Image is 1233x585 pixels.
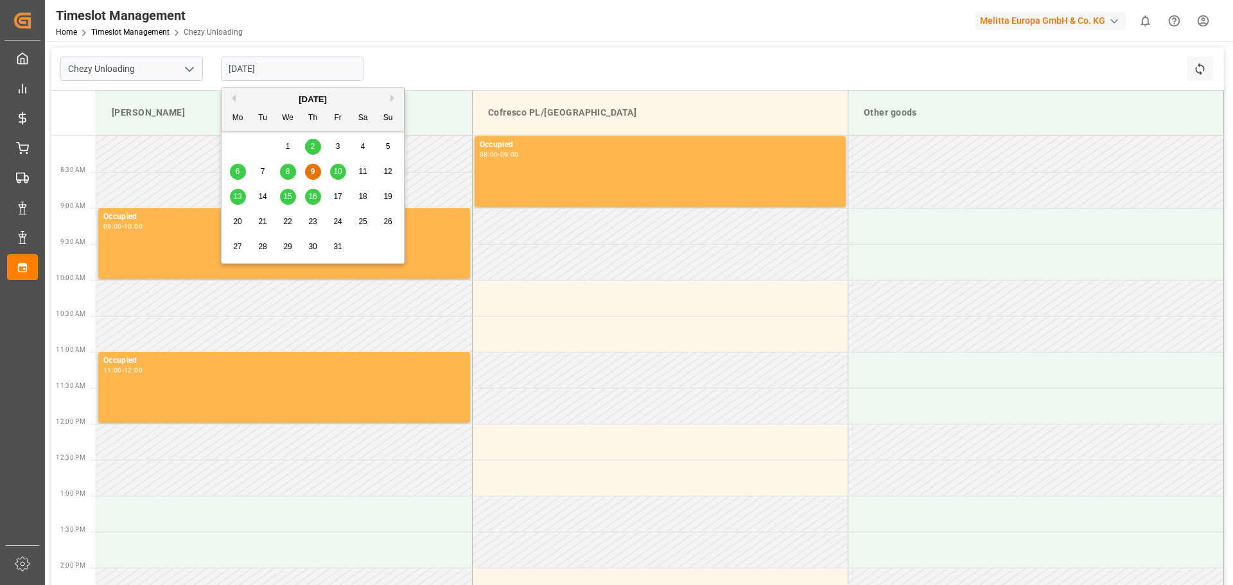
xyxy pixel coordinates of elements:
span: 12 [383,167,392,176]
div: Choose Tuesday, October 7th, 2025 [255,164,271,180]
div: Choose Monday, October 13th, 2025 [230,189,246,205]
div: Choose Sunday, October 12th, 2025 [380,164,396,180]
div: 09:00 [103,223,122,229]
div: Tu [255,110,271,127]
div: Choose Thursday, October 2nd, 2025 [305,139,321,155]
div: Su [380,110,396,127]
span: 13 [233,192,241,201]
div: - [498,152,500,157]
div: Choose Saturday, October 4th, 2025 [355,139,371,155]
div: Occupied [103,211,465,223]
span: 26 [383,217,392,226]
div: Choose Friday, October 17th, 2025 [330,189,346,205]
span: 10 [333,167,342,176]
div: Th [305,110,321,127]
span: 28 [258,242,267,251]
div: Choose Friday, October 24th, 2025 [330,214,346,230]
span: 14 [258,192,267,201]
span: 8 [286,167,290,176]
span: 21 [258,217,267,226]
div: Occupied [103,354,465,367]
div: Timeslot Management [56,6,243,25]
div: Choose Wednesday, October 1st, 2025 [280,139,296,155]
span: 11:00 AM [56,346,85,353]
span: 1:30 PM [60,526,85,533]
div: Choose Friday, October 3rd, 2025 [330,139,346,155]
div: Choose Tuesday, October 28th, 2025 [255,239,271,255]
a: Timeslot Management [91,28,170,37]
div: [PERSON_NAME] [107,101,462,125]
span: 12:30 PM [56,454,85,461]
span: 31 [333,242,342,251]
div: Cofresco PL/[GEOGRAPHIC_DATA] [483,101,837,125]
span: 20 [233,217,241,226]
span: 24 [333,217,342,226]
div: 12:00 [124,367,143,373]
span: 7 [261,167,265,176]
span: 3 [336,142,340,151]
div: Other goods [859,101,1213,125]
button: Previous Month [228,94,236,102]
div: Sa [355,110,371,127]
span: 11:30 AM [56,382,85,389]
div: Occupied [480,139,841,152]
span: 30 [308,242,317,251]
span: 11 [358,167,367,176]
span: 9:00 AM [60,202,85,209]
span: 29 [283,242,292,251]
span: 9 [311,167,315,176]
div: 08:00 [480,152,498,157]
div: Choose Friday, October 10th, 2025 [330,164,346,180]
div: Choose Monday, October 6th, 2025 [230,164,246,180]
span: 5 [386,142,390,151]
a: Home [56,28,77,37]
button: open menu [179,59,198,79]
div: 10:00 [124,223,143,229]
div: Choose Tuesday, October 14th, 2025 [255,189,271,205]
div: Choose Wednesday, October 22nd, 2025 [280,214,296,230]
div: Choose Thursday, October 23rd, 2025 [305,214,321,230]
span: 16 [308,192,317,201]
div: Choose Thursday, October 9th, 2025 [305,164,321,180]
div: Fr [330,110,346,127]
div: Choose Tuesday, October 21st, 2025 [255,214,271,230]
div: [DATE] [222,93,404,106]
div: Choose Wednesday, October 8th, 2025 [280,164,296,180]
span: 25 [358,217,367,226]
div: Choose Wednesday, October 29th, 2025 [280,239,296,255]
button: Next Month [390,94,398,102]
span: 17 [333,192,342,201]
div: Choose Saturday, October 11th, 2025 [355,164,371,180]
span: 1:00 PM [60,490,85,497]
div: Choose Sunday, October 5th, 2025 [380,139,396,155]
div: Choose Wednesday, October 15th, 2025 [280,189,296,205]
div: Choose Monday, October 27th, 2025 [230,239,246,255]
span: 23 [308,217,317,226]
span: 27 [233,242,241,251]
div: - [122,223,124,229]
span: 10:00 AM [56,274,85,281]
span: 15 [283,192,292,201]
div: 11:00 [103,367,122,373]
div: Choose Friday, October 31st, 2025 [330,239,346,255]
div: 09:00 [500,152,519,157]
div: Choose Saturday, October 18th, 2025 [355,189,371,205]
span: 18 [358,192,367,201]
span: 2:00 PM [60,562,85,569]
div: We [280,110,296,127]
input: DD.MM.YYYY [221,57,363,81]
div: Choose Monday, October 20th, 2025 [230,214,246,230]
div: Choose Sunday, October 19th, 2025 [380,189,396,205]
span: 2 [311,142,315,151]
div: month 2025-10 [225,134,401,259]
div: Mo [230,110,246,127]
input: Type to search/select [60,57,203,81]
span: 9:30 AM [60,238,85,245]
span: 19 [383,192,392,201]
div: Choose Saturday, October 25th, 2025 [355,214,371,230]
div: - [122,367,124,373]
span: 8:30 AM [60,166,85,173]
span: 1 [286,142,290,151]
span: 22 [283,217,292,226]
div: Choose Thursday, October 30th, 2025 [305,239,321,255]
